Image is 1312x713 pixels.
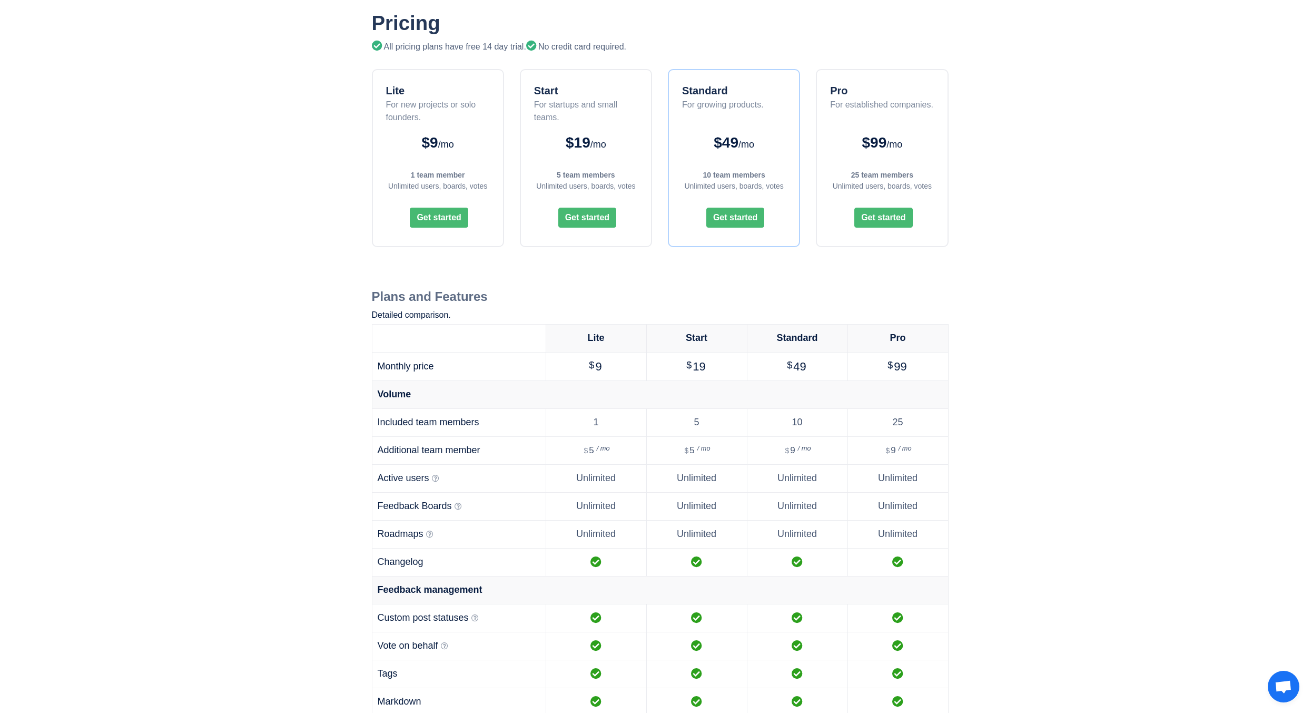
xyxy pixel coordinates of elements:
[851,171,913,179] strong: 25 team members
[887,360,893,370] span: $
[793,360,806,373] span: 49
[372,289,949,305] h2: Plans and Features
[891,445,909,455] span: 9
[378,612,469,623] span: Custom post statuses
[706,208,764,228] button: Get started
[378,640,438,651] span: Vote on behalf
[830,99,933,124] div: For established companies.
[438,139,454,150] span: /mo
[372,660,546,688] td: Tags
[589,445,607,455] span: 5
[854,208,912,228] button: Get started
[589,360,594,370] span: $
[894,360,906,373] span: 99
[593,417,598,427] span: 1
[378,529,423,539] span: Roadmaps
[534,99,640,124] div: For startups and small teams.
[785,446,789,455] span: $
[383,132,492,154] div: $9
[792,417,802,427] span: 10
[410,208,468,228] button: Get started
[372,309,949,321] p: Detailed comparison.
[697,444,711,452] sup: / mo
[386,83,492,99] div: Lite
[557,171,615,179] strong: 5 team members
[646,324,747,352] th: Start
[411,171,465,179] strong: 1 team member
[899,444,912,452] sup: / mo
[378,473,429,483] span: Active users
[878,473,918,483] span: Unlimited
[847,324,948,352] th: Pro
[738,139,754,150] span: /mo
[747,324,847,352] th: Standard
[679,181,788,192] div: Unlimited users, boards, votes
[531,132,640,154] div: $19
[576,501,616,511] span: Unlimited
[787,360,792,370] span: $
[777,529,817,539] span: Unlimited
[378,501,452,511] span: Feedback Boards
[372,380,948,408] td: Volume
[878,529,918,539] span: Unlimited
[885,446,890,455] span: $
[689,445,707,455] span: 5
[694,417,699,427] span: 5
[777,501,817,511] span: Unlimited
[693,360,705,373] span: 19
[372,548,546,576] td: Changelog
[886,139,902,150] span: /mo
[682,83,764,99] div: Standard
[372,41,949,53] div: All pricing plans have free 14 day trial. No credit card required.
[682,99,764,124] div: For growing products.
[679,132,788,154] div: $49
[1268,671,1299,702] div: Open chat
[546,324,646,352] th: Lite
[590,139,606,150] span: /mo
[878,501,918,511] span: Unlimited
[576,473,616,483] span: Unlimited
[677,473,716,483] span: Unlimited
[372,408,546,436] td: Included team members
[576,529,616,539] span: Unlimited
[686,360,692,370] span: $
[703,171,765,179] strong: 10 team members
[584,446,588,455] span: $
[383,181,492,192] div: Unlimited users, boards, votes
[798,444,811,452] sup: / mo
[595,360,601,373] span: 9
[827,132,936,154] div: $99
[597,444,610,452] sup: / mo
[677,529,716,539] span: Unlimited
[386,99,492,124] div: For new projects or solo founders.
[892,417,903,427] span: 25
[790,445,808,455] span: 9
[777,473,817,483] span: Unlimited
[372,352,546,380] td: Monthly price
[531,181,640,192] div: Unlimited users, boards, votes
[372,11,949,35] h1: Pricing
[684,446,688,455] span: $
[372,436,546,464] td: Additional team member
[534,83,640,99] div: Start
[827,181,936,192] div: Unlimited users, boards, votes
[830,83,933,99] div: Pro
[558,208,616,228] button: Get started
[677,501,716,511] span: Unlimited
[372,576,948,604] td: Feedback management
